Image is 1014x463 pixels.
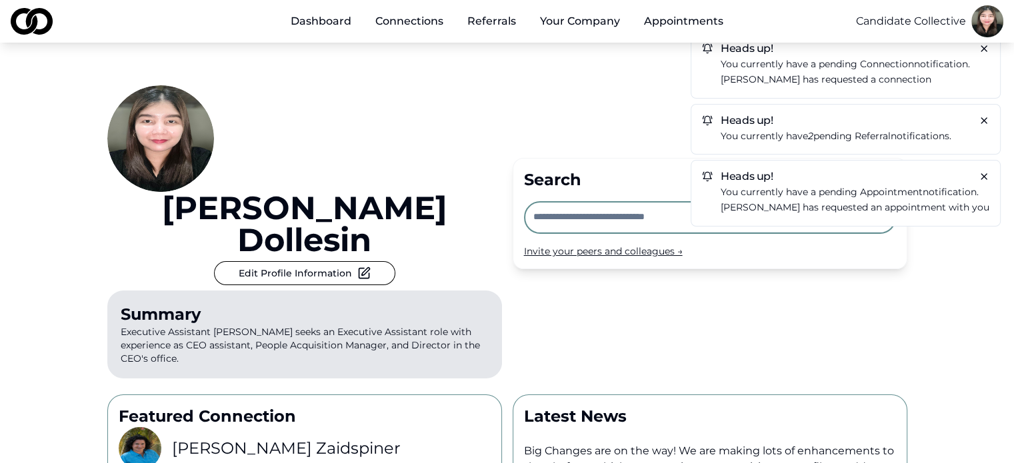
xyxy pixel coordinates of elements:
div: Summary [121,304,489,325]
p: [PERSON_NAME] has requested a connection [721,72,989,87]
p: You currently have a pending notification. [721,57,989,72]
p: You currently have pending notifications. [721,129,989,144]
h3: [PERSON_NAME] Zaidspiner [172,438,401,459]
p: [PERSON_NAME] has requested an appointment with you [721,200,989,215]
h5: Heads up! [702,43,989,54]
button: Candidate Collective [856,13,966,29]
a: Referrals [457,8,527,35]
nav: Main [280,8,734,35]
a: You currently have2pending referralnotifications. [721,129,989,144]
span: referral [855,130,891,142]
img: c5a994b8-1df4-4c55-a0c5-fff68abd3c00-Kim%20Headshot-profile_picture.jpg [107,85,214,192]
a: [PERSON_NAME] Dollesin [107,192,502,256]
div: Search [524,169,896,191]
h5: Heads up! [702,171,989,182]
a: Dashboard [280,8,362,35]
p: You currently have a pending notification. [721,185,989,200]
span: appointment [860,186,923,198]
p: Featured Connection [119,406,491,427]
span: connection [860,58,914,70]
a: You currently have a pending connectionnotification.[PERSON_NAME] has requested a connection [721,57,989,87]
p: Executive Assistant [PERSON_NAME] seeks an Executive Assistant role with experience as CEO assist... [107,290,502,378]
img: c5a994b8-1df4-4c55-a0c5-fff68abd3c00-Kim%20Headshot-profile_picture.jpg [971,5,1003,37]
img: logo [11,8,53,35]
button: Edit Profile Information [214,261,395,285]
a: Appointments [633,8,734,35]
h5: Heads up! [702,115,989,126]
em: 2 [808,130,813,142]
a: Connections [365,8,454,35]
div: Invite your peers and colleagues → [524,244,896,258]
a: You currently have a pending appointmentnotification.[PERSON_NAME] has requested an appointment w... [721,185,989,215]
button: Your Company [529,8,631,35]
p: Latest News [524,406,896,427]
